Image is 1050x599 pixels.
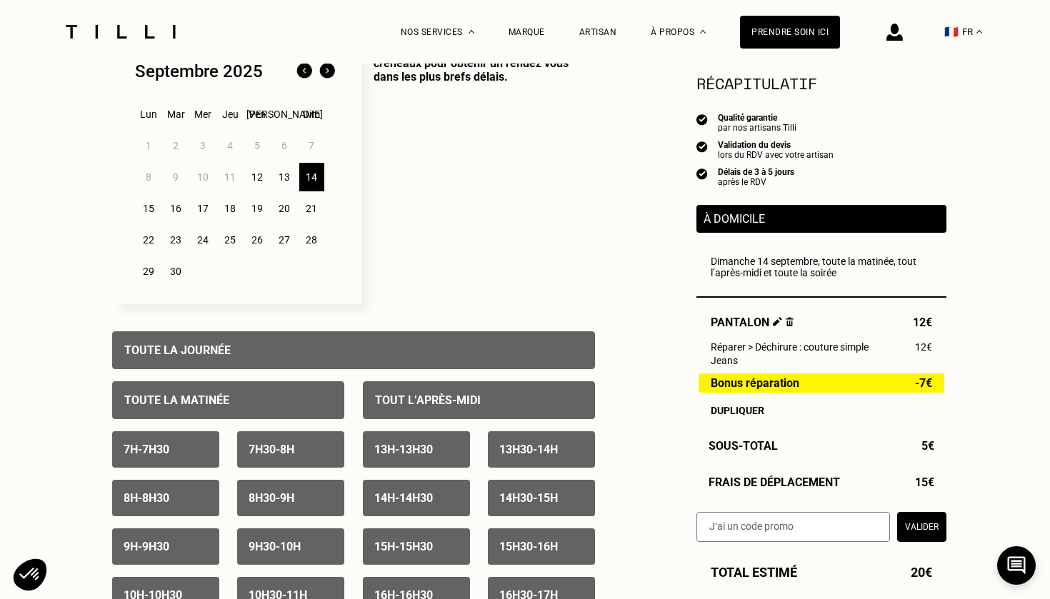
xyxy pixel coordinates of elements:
[245,163,270,191] div: 12
[61,25,181,39] img: Logo du service de couturière Tilli
[718,123,796,133] div: par nos artisans Tilli
[124,393,229,407] p: Toute la matinée
[124,343,231,357] p: Toute la journée
[911,565,932,580] span: 20€
[711,355,738,366] span: Jeans
[718,167,794,177] div: Délais de 3 à 5 jours
[913,316,932,329] span: 12€
[469,30,474,34] img: Menu déroulant
[136,257,161,286] div: 29
[293,60,316,83] img: Mois précédent
[509,27,545,37] a: Marque
[696,475,946,489] div: Frais de déplacement
[700,30,706,34] img: Menu déroulant à propos
[897,512,946,542] button: Valider
[696,71,946,95] section: Récapitulatif
[299,163,324,191] div: 14
[696,167,708,180] img: icon list info
[696,439,946,453] div: Sous-Total
[944,25,959,39] span: 🇫🇷
[696,565,946,580] div: Total estimé
[218,194,243,223] div: 18
[579,27,617,37] a: Artisan
[218,226,243,254] div: 25
[786,317,794,326] img: Supprimer
[249,491,294,505] p: 8h30 - 9h
[773,317,782,326] img: Éditer
[499,491,558,505] p: 14h30 - 15h
[499,443,558,456] p: 13h30 - 14h
[164,226,189,254] div: 23
[711,341,869,353] span: Réparer > Déchirure : couture simple
[135,61,263,81] div: Septembre 2025
[499,540,558,553] p: 15h30 - 16h
[718,150,834,160] div: lors du RDV avec votre artisan
[249,540,301,553] p: 9h30 - 10h
[124,443,169,456] p: 7h - 7h30
[921,439,934,453] span: 5€
[375,393,481,407] p: Tout l’après-midi
[191,226,216,254] div: 24
[249,443,294,456] p: 7h30 - 8h
[696,113,708,126] img: icon list info
[718,140,834,150] div: Validation du devis
[711,256,932,278] div: Dimanche 14 septembre, toute la matinée, tout l’après-midi et toute la soirée
[711,377,799,389] span: Bonus réparation
[299,194,324,223] div: 21
[164,257,189,286] div: 30
[299,226,324,254] div: 28
[361,43,595,304] p: Sélectionnez plusieurs dates et plusieurs créneaux pour obtenir un rendez vous dans les plus bref...
[886,24,903,41] img: icône connexion
[711,316,794,329] span: Pantalon
[164,194,189,223] div: 16
[696,140,708,153] img: icon list info
[272,194,297,223] div: 20
[124,491,169,505] p: 8h - 8h30
[124,540,169,553] p: 9h - 9h30
[696,512,890,542] input: J‘ai un code promo
[136,226,161,254] div: 22
[316,60,339,83] img: Mois suivant
[245,226,270,254] div: 26
[272,226,297,254] div: 27
[704,212,939,226] p: À domicile
[374,491,433,505] p: 14h - 14h30
[718,177,794,187] div: après le RDV
[915,377,932,389] span: -7€
[374,443,433,456] p: 13h - 13h30
[915,475,934,489] span: 15€
[976,30,982,34] img: menu déroulant
[718,113,796,123] div: Qualité garantie
[740,16,840,49] a: Prendre soin ici
[245,194,270,223] div: 19
[915,341,932,353] span: 12€
[272,163,297,191] div: 13
[374,540,433,553] p: 15h - 15h30
[136,194,161,223] div: 15
[191,194,216,223] div: 17
[711,405,932,416] div: Dupliquer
